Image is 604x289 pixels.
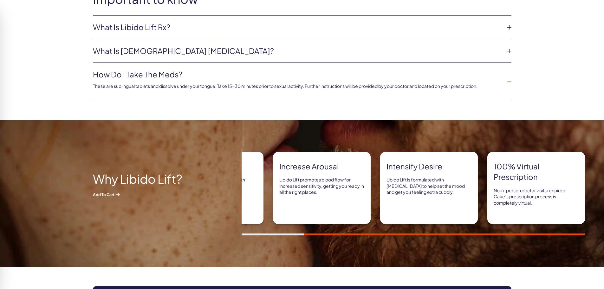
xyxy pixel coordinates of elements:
strong: Increase arousal [279,161,364,172]
p: These are sublingual tablets and dissolve under your tongue. Take 15-30 minutes prior to sexual a... [93,83,501,89]
strong: 100% virtual prescription [494,161,579,182]
a: How do I take the meds? [93,69,501,80]
p: Libido Lift promotes blood flow for increased sensitivity, getting you ready in all the right pla... [279,177,364,195]
p: Libido Lift is formulated with [MEDICAL_DATA] to help set the mood and get you feeling extra cuddly. [386,177,471,195]
p: No in-person doctor visits required! Cake’s prescription process is completely virtual. [494,187,579,206]
span: Add to Cart [93,192,207,197]
a: What is Libido Lift Rx? [93,22,501,33]
a: What is [DEMOGRAPHIC_DATA] [MEDICAL_DATA]? [93,46,501,56]
h2: Why Libido Lift? [93,172,207,186]
strong: Intensify Desire [386,161,471,172]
